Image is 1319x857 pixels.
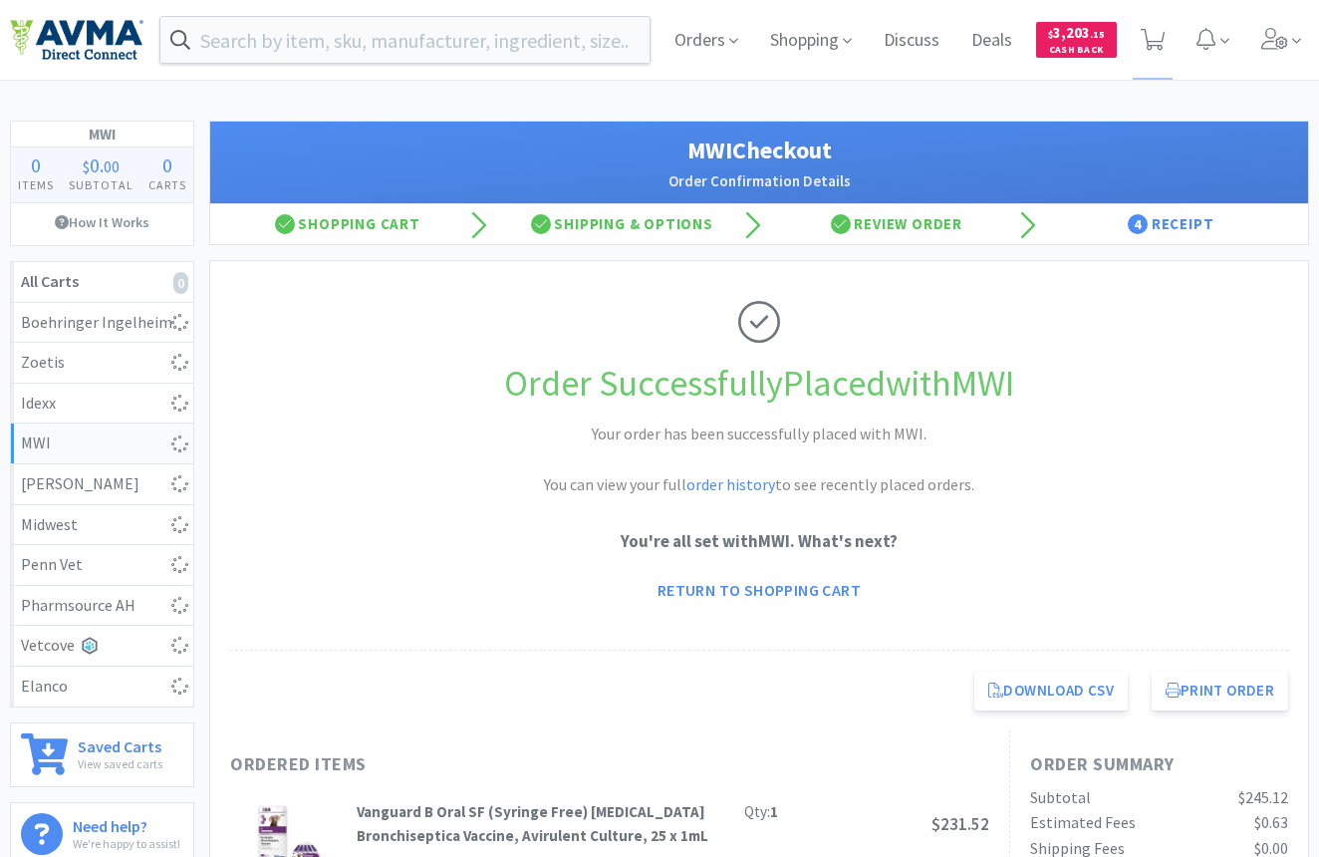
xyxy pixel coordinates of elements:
[1128,214,1148,234] span: 4
[1048,45,1105,58] span: Cash Back
[11,122,193,147] h1: MWI
[173,272,188,294] i: 0
[1030,810,1136,836] div: Estimated Fees
[11,343,193,384] a: Zoetis
[485,204,760,244] div: Shipping & Options
[73,834,180,853] p: We're happy to assist!
[1090,28,1105,41] span: . 15
[1030,785,1091,811] div: Subtotal
[11,464,193,505] a: [PERSON_NAME]
[230,528,1288,555] p: You're all set with MWI . What's next?
[78,733,162,754] h6: Saved Carts
[21,552,183,578] div: Penn Vet
[21,674,183,700] div: Elanco
[11,505,193,546] a: Midwest
[230,132,1288,169] h1: MWI Checkout
[21,471,183,497] div: [PERSON_NAME]
[210,204,485,244] div: Shopping Cart
[104,156,120,176] span: 00
[21,512,183,538] div: Midwest
[963,32,1020,50] a: Deals
[73,813,180,834] h6: Need help?
[21,310,183,336] div: Boehringer Ingelheim
[876,32,947,50] a: Discuss
[11,203,193,241] a: How It Works
[770,802,778,821] strong: 1
[1036,13,1117,67] a: $3,203.15Cash Back
[21,391,183,417] div: Idexx
[11,424,193,464] a: MWI
[230,169,1288,193] h2: Order Confirmation Details
[230,750,828,779] h1: Ordered Items
[1030,750,1288,779] h1: Order Summary
[11,626,193,667] a: Vetcove
[21,271,79,291] strong: All Carts
[21,430,183,456] div: MWI
[11,545,193,586] a: Penn Vet
[21,633,183,659] div: Vetcove
[644,570,875,610] a: Return to Shopping Cart
[1152,671,1288,711] button: Print Order
[759,204,1034,244] div: Review Order
[744,800,778,824] div: Qty:
[1048,23,1105,42] span: 3,203
[11,384,193,425] a: Idexx
[1238,787,1288,807] span: $245.12
[21,350,183,376] div: Zoetis
[10,19,143,61] img: e4e33dab9f054f5782a47901c742baa9_102.png
[78,754,162,773] p: View saved carts
[90,152,100,177] span: 0
[162,152,172,177] span: 0
[11,262,193,303] a: All Carts0
[974,671,1128,711] a: Download CSV
[10,722,194,787] a: Saved CartsView saved carts
[160,17,650,63] input: Search by item, sku, manufacturer, ingredient, size...
[140,175,193,194] h4: Carts
[62,175,141,194] h4: Subtotal
[357,802,708,845] strong: Vanguard B Oral SF (Syringe Free) [MEDICAL_DATA] Bronchiseptica Vaccine, Avirulent Culture, 25 x 1mL
[686,474,775,494] a: order history
[21,593,183,619] div: Pharmsource AH
[1048,28,1053,41] span: $
[11,175,62,194] h4: Items
[11,303,193,344] a: Boehringer Ingelheim
[931,813,989,835] span: $231.52
[62,155,141,175] div: .
[1034,204,1309,244] div: Receipt
[11,667,193,707] a: Elanco
[11,586,193,627] a: Pharmsource AH
[31,152,41,177] span: 0
[460,422,1058,498] h2: Your order has been successfully placed with MWI. You can view your full to see recently placed o...
[1254,812,1288,832] span: $0.63
[83,156,90,176] span: $
[230,355,1288,413] h1: Order Successfully Placed with MWI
